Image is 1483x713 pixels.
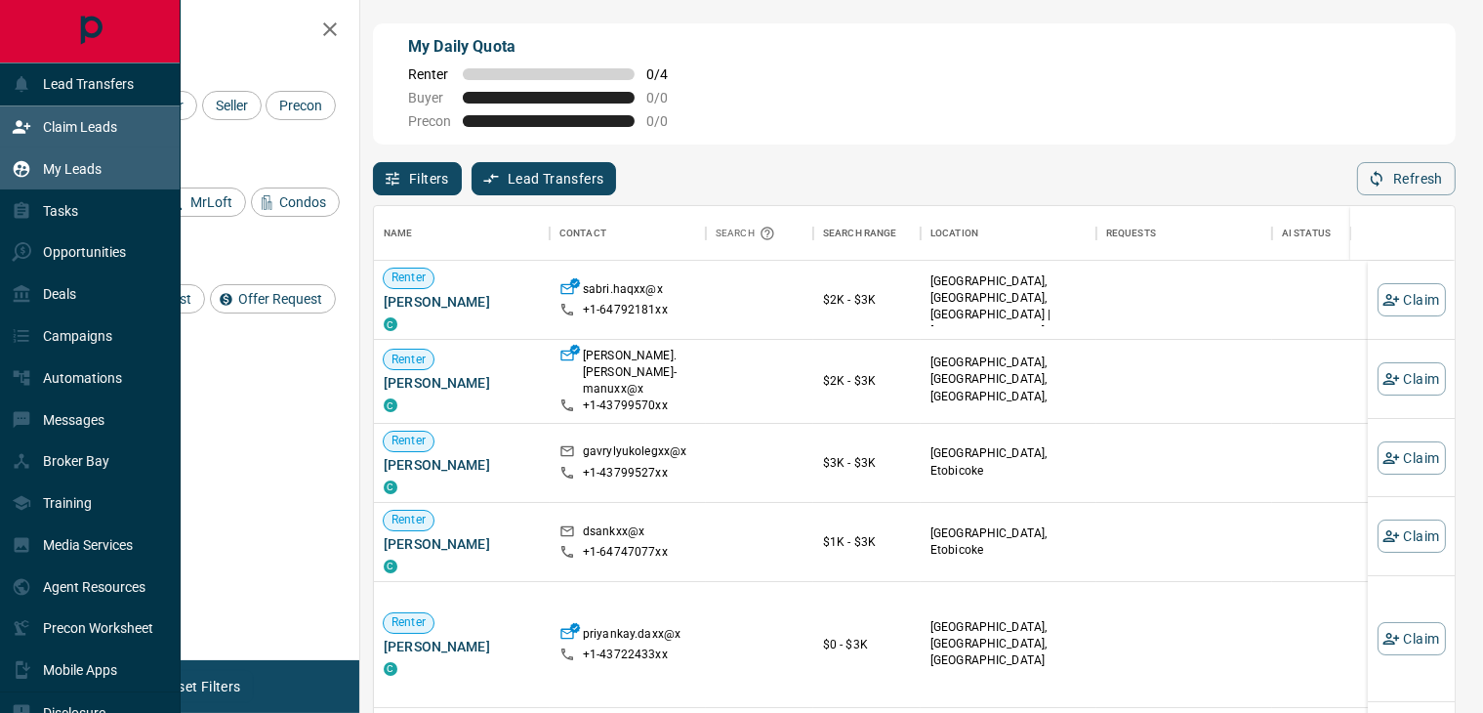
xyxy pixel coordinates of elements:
[266,91,336,120] div: Precon
[384,512,433,528] span: Renter
[251,188,340,217] div: Condos
[209,98,255,113] span: Seller
[583,348,696,398] p: [PERSON_NAME].[PERSON_NAME]-manuxx@x
[384,270,433,286] span: Renter
[184,194,239,210] span: MrLoft
[583,544,668,561] p: +1- 64747077xx
[930,206,978,261] div: Location
[272,98,329,113] span: Precon
[1378,362,1446,396] button: Claim
[384,206,413,261] div: Name
[823,206,897,261] div: Search Range
[930,619,1087,669] p: [GEOGRAPHIC_DATA], [GEOGRAPHIC_DATA], [GEOGRAPHIC_DATA]
[384,373,540,393] span: [PERSON_NAME]
[408,90,451,105] span: Buyer
[550,206,706,261] div: Contact
[930,525,1087,559] p: [GEOGRAPHIC_DATA], Etobicoke
[823,372,911,390] p: $2K - $3K
[162,188,246,217] div: MrLoft
[921,206,1096,261] div: Location
[384,292,540,312] span: [PERSON_NAME]
[559,206,606,261] div: Contact
[813,206,921,261] div: Search Range
[202,91,262,120] div: Seller
[384,433,433,449] span: Renter
[1378,283,1446,316] button: Claim
[231,291,329,307] span: Offer Request
[716,206,780,261] div: Search
[1378,520,1446,553] button: Claim
[930,355,1087,422] p: North York, West End
[373,162,462,195] button: Filters
[408,113,451,129] span: Precon
[384,398,397,412] div: condos.ca
[408,66,451,82] span: Renter
[583,443,686,464] p: gavrylyukolegxx@x
[1357,162,1456,195] button: Refresh
[930,445,1087,479] p: [GEOGRAPHIC_DATA], Etobicoke
[1378,622,1446,655] button: Claim
[210,284,336,314] div: Offer Request
[384,637,540,656] span: [PERSON_NAME]
[646,90,689,105] span: 0 / 0
[1096,206,1272,261] div: Requests
[374,206,550,261] div: Name
[384,662,397,676] div: condos.ca
[272,194,333,210] span: Condos
[823,533,911,551] p: $1K - $3K
[384,317,397,331] div: condos.ca
[148,670,253,703] button: Reset Filters
[823,636,911,653] p: $0 - $3K
[583,302,668,318] p: +1- 64792181xx
[583,647,668,663] p: +1- 43722433xx
[823,454,911,472] p: $3K - $3K
[1282,206,1331,261] div: AI Status
[1378,441,1446,475] button: Claim
[384,352,433,368] span: Renter
[583,524,644,544] p: dsankxx@x
[646,66,689,82] span: 0 / 4
[823,291,911,309] p: $2K - $3K
[384,481,397,494] div: condos.ca
[583,398,668,414] p: +1- 43799570xx
[384,614,433,631] span: Renter
[646,113,689,129] span: 0 / 0
[62,20,340,43] h2: Filters
[384,560,397,573] div: condos.ca
[930,273,1087,341] p: [GEOGRAPHIC_DATA], [GEOGRAPHIC_DATA], [GEOGRAPHIC_DATA] | [GEOGRAPHIC_DATA]
[583,281,663,302] p: sabri.haqxx@x
[384,455,540,475] span: [PERSON_NAME]
[1106,206,1156,261] div: Requests
[583,626,680,647] p: priyankay.daxx@x
[583,465,668,482] p: +1- 43799527xx
[408,35,689,59] p: My Daily Quota
[472,162,617,195] button: Lead Transfers
[384,534,540,554] span: [PERSON_NAME]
